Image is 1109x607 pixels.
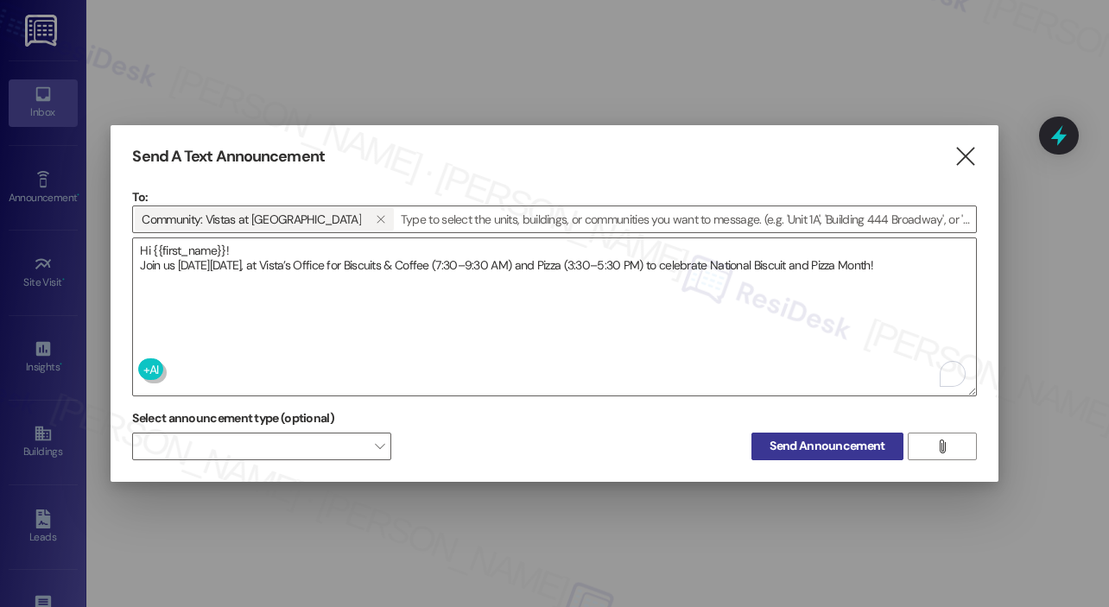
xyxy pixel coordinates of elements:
input: Type to select the units, buildings, or communities you want to message. (e.g. 'Unit 1A', 'Buildi... [396,206,976,232]
p: To: [132,188,976,205]
i:  [376,212,385,226]
i:  [935,439,948,453]
span: Send Announcement [770,437,884,455]
textarea: To enrich screen reader interactions, please activate Accessibility in Grammarly extension settings [133,238,975,395]
h3: Send A Text Announcement [132,147,324,167]
button: Send Announcement [751,433,903,460]
label: Select announcement type (optional) [132,405,334,432]
span: Community: Vistas at Dreaming Creek [142,208,360,231]
div: To enrich screen reader interactions, please activate Accessibility in Grammarly extension settings [132,237,976,396]
i:  [954,148,977,166]
button: Community: Vistas at Dreaming Creek [368,208,394,231]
